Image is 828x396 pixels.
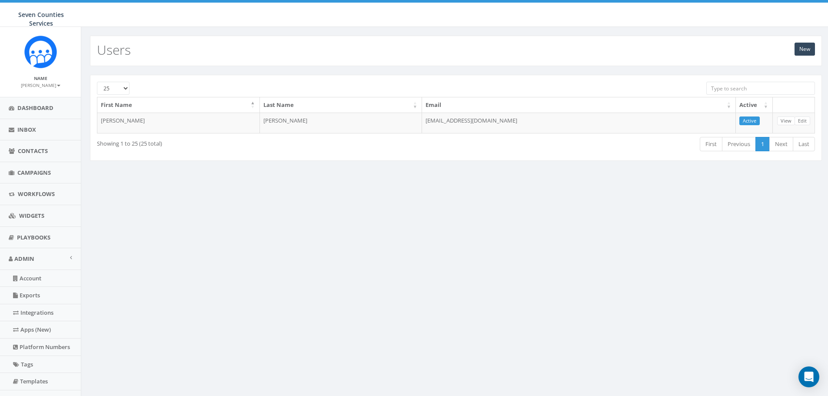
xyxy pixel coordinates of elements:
[97,43,131,57] h2: Users
[14,255,34,263] span: Admin
[17,104,53,112] span: Dashboard
[739,116,760,126] a: Active
[736,97,773,113] th: Active: activate to sort column ascending
[17,169,51,176] span: Campaigns
[18,10,64,27] span: Seven Counties Services
[17,233,50,241] span: Playbooks
[17,126,36,133] span: Inbox
[34,75,47,81] small: Name
[700,137,722,151] a: First
[97,136,389,148] div: Showing 1 to 25 (25 total)
[795,116,810,126] a: Edit
[21,81,60,89] a: [PERSON_NAME]
[97,113,260,133] td: [PERSON_NAME]
[793,137,815,151] a: Last
[18,147,48,155] span: Contacts
[795,43,815,56] a: New
[260,97,422,113] th: Last Name: activate to sort column ascending
[769,137,793,151] a: Next
[722,137,756,151] a: Previous
[422,97,736,113] th: Email: activate to sort column ascending
[21,82,60,88] small: [PERSON_NAME]
[24,36,57,68] img: Rally_Corp_Icon.png
[18,190,55,198] span: Workflows
[755,137,770,151] a: 1
[706,82,815,95] input: Type to search
[19,212,44,220] span: Widgets
[777,116,795,126] a: View
[97,97,260,113] th: First Name: activate to sort column descending
[422,113,736,133] td: [EMAIL_ADDRESS][DOMAIN_NAME]
[798,366,819,387] div: Open Intercom Messenger
[260,113,422,133] td: [PERSON_NAME]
